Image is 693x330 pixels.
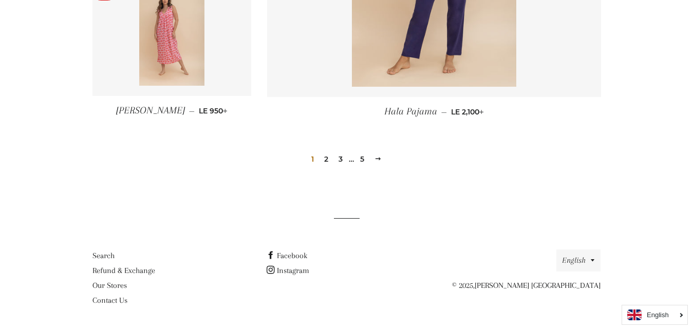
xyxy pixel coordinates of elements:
span: Hala Pajama [384,106,437,117]
span: [PERSON_NAME] [116,105,185,116]
a: Instagram [267,266,309,275]
span: LE 2,100 [451,107,484,117]
a: 5 [356,151,368,167]
a: [PERSON_NAME] [GEOGRAPHIC_DATA] [475,281,601,290]
span: … [349,156,354,163]
a: Hala Pajama — LE 2,100 [267,97,601,126]
button: English [556,249,601,271]
a: Facebook [267,251,307,260]
a: Search [92,251,115,260]
span: LE 950 [199,106,228,115]
a: Contact Us [92,296,127,305]
span: — [189,106,195,115]
a: Refund & Exchange [92,266,155,275]
span: — [441,107,447,117]
a: 3 [334,151,347,167]
a: Our Stores [92,281,127,290]
a: English [627,309,682,320]
a: [PERSON_NAME] — LE 950 [92,96,252,125]
a: 2 [320,151,332,167]
span: 1 [307,151,318,167]
i: English [647,312,669,318]
p: © 2025, [441,279,601,292]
